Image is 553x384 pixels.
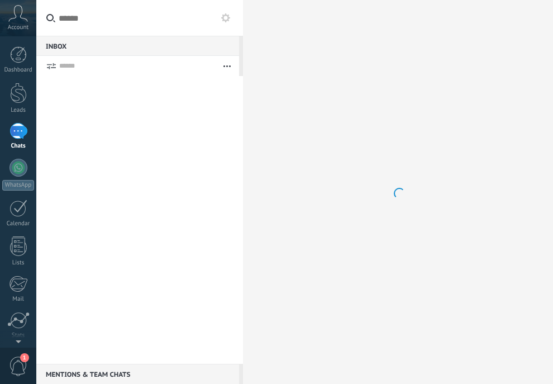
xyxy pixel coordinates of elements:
[2,143,35,150] div: Chats
[36,36,239,56] div: Inbox
[2,259,35,267] div: Lists
[215,56,239,76] button: More
[20,353,29,362] span: 1
[2,220,35,227] div: Calendar
[2,107,35,114] div: Leads
[8,24,28,31] span: Account
[36,364,239,384] div: Mentions & Team chats
[2,296,35,303] div: Mail
[2,180,34,191] div: WhatsApp
[2,67,35,74] div: Dashboard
